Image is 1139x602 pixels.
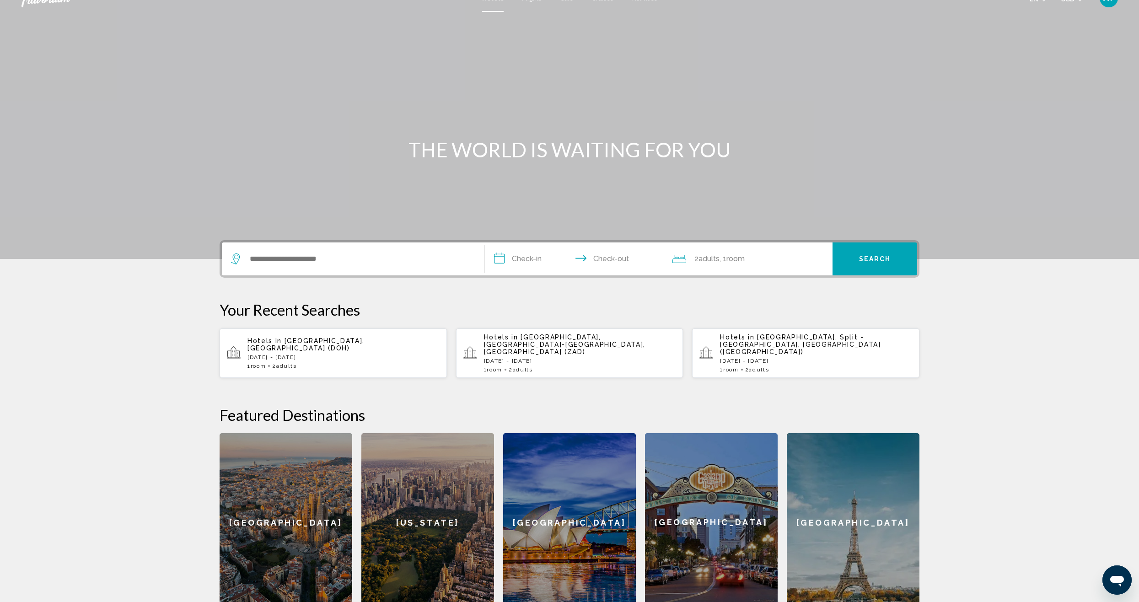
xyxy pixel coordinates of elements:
[859,256,891,263] span: Search
[749,366,769,373] span: Adults
[456,328,683,378] button: Hotels in [GEOGRAPHIC_DATA], [GEOGRAPHIC_DATA]-[GEOGRAPHIC_DATA], [GEOGRAPHIC_DATA] (ZAD)[DATE] -...
[726,254,745,263] span: Room
[398,138,741,161] h1: THE WORLD IS WAITING FOR YOU
[663,242,833,275] button: Travelers: 2 adults, 0 children
[484,366,502,373] span: 1
[833,242,917,275] button: Search
[723,366,739,373] span: Room
[272,363,296,369] span: 2
[484,358,676,364] p: [DATE] - [DATE]
[247,337,282,344] span: Hotels in
[692,328,919,378] button: Hotels in [GEOGRAPHIC_DATA], Split - [GEOGRAPHIC_DATA], [GEOGRAPHIC_DATA] ([GEOGRAPHIC_DATA])[DAT...
[1102,565,1132,595] iframe: Schaltfläche zum Öffnen des Messaging-Fensters
[720,333,881,355] span: [GEOGRAPHIC_DATA], Split - [GEOGRAPHIC_DATA], [GEOGRAPHIC_DATA] ([GEOGRAPHIC_DATA])
[220,328,447,378] button: Hotels in [GEOGRAPHIC_DATA], [GEOGRAPHIC_DATA] (DOH)[DATE] - [DATE]1Room2Adults
[220,406,919,424] h2: Featured Destinations
[720,253,745,265] span: , 1
[484,333,645,355] span: [GEOGRAPHIC_DATA], [GEOGRAPHIC_DATA]-[GEOGRAPHIC_DATA], [GEOGRAPHIC_DATA] (ZAD)
[487,366,502,373] span: Room
[251,363,266,369] span: Room
[745,366,769,373] span: 2
[720,366,738,373] span: 1
[698,254,720,263] span: Adults
[513,366,533,373] span: Adults
[720,333,754,341] span: Hotels in
[247,354,440,360] p: [DATE] - [DATE]
[220,301,919,319] p: Your Recent Searches
[247,337,365,352] span: [GEOGRAPHIC_DATA], [GEOGRAPHIC_DATA] (DOH)
[276,363,296,369] span: Adults
[247,363,266,369] span: 1
[720,358,912,364] p: [DATE] - [DATE]
[509,366,533,373] span: 2
[222,242,917,275] div: Search widget
[485,242,663,275] button: Check in and out dates
[484,333,518,341] span: Hotels in
[694,253,720,265] span: 2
